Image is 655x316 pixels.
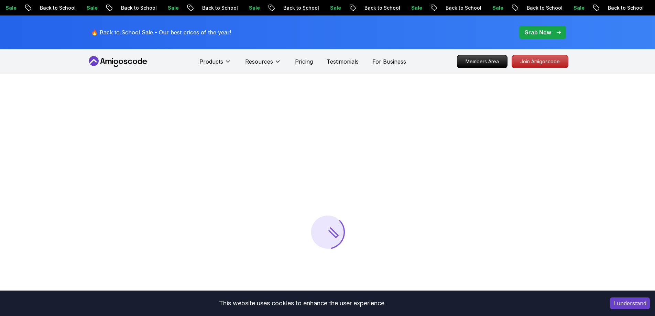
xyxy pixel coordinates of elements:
[245,57,273,66] p: Resources
[199,57,223,66] p: Products
[512,55,568,68] a: Join Amigoscode
[524,28,551,36] p: Grab Now
[162,4,184,11] p: Sale
[91,28,231,36] p: 🔥 Back to School Sale - Our best prices of the year!
[521,4,567,11] p: Back to School
[610,297,650,309] button: Accept cookies
[327,57,359,66] a: Testimonials
[372,57,406,66] a: For Business
[34,4,80,11] p: Back to School
[295,57,313,66] a: Pricing
[324,4,346,11] p: Sale
[80,4,102,11] p: Sale
[115,4,162,11] p: Back to School
[602,4,648,11] p: Back to School
[358,4,405,11] p: Back to School
[439,4,486,11] p: Back to School
[245,57,281,71] button: Resources
[457,55,507,68] a: Members Area
[405,4,427,11] p: Sale
[567,4,589,11] p: Sale
[277,4,324,11] p: Back to School
[486,4,508,11] p: Sale
[243,4,265,11] p: Sale
[199,57,231,71] button: Products
[5,296,600,311] div: This website uses cookies to enhance the user experience.
[196,4,243,11] p: Back to School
